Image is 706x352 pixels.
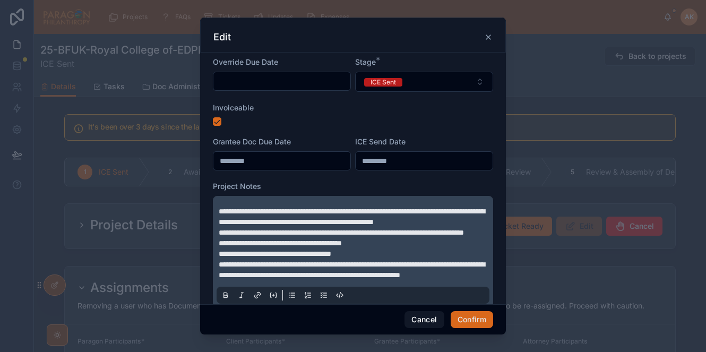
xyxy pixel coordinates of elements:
[355,72,493,92] button: Select Button
[451,311,493,328] button: Confirm
[213,137,291,146] span: Grantee Doc Due Date
[213,57,278,66] span: Override Due Date
[371,78,396,87] div: ICE Sent
[355,57,376,66] span: Stage
[213,31,231,44] h3: Edit
[213,182,261,191] span: Project Notes
[213,103,254,112] span: Invoiceable
[355,137,406,146] span: ICE Send Date
[404,311,444,328] button: Cancel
